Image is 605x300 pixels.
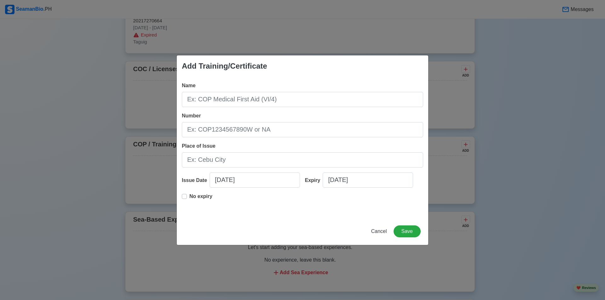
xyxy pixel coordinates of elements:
[305,177,323,184] div: Expiry
[182,92,423,107] input: Ex: COP Medical First Aid (VI/4)
[394,225,421,237] button: Save
[371,229,387,234] span: Cancel
[182,143,216,149] span: Place of Issue
[182,122,423,137] input: Ex: COP1234567890W or NA
[367,225,391,237] button: Cancel
[182,60,267,72] div: Add Training/Certificate
[182,177,210,184] div: Issue Date
[182,83,196,88] span: Name
[182,152,423,167] input: Ex: Cebu City
[182,113,201,118] span: Number
[189,193,212,200] p: No expiry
